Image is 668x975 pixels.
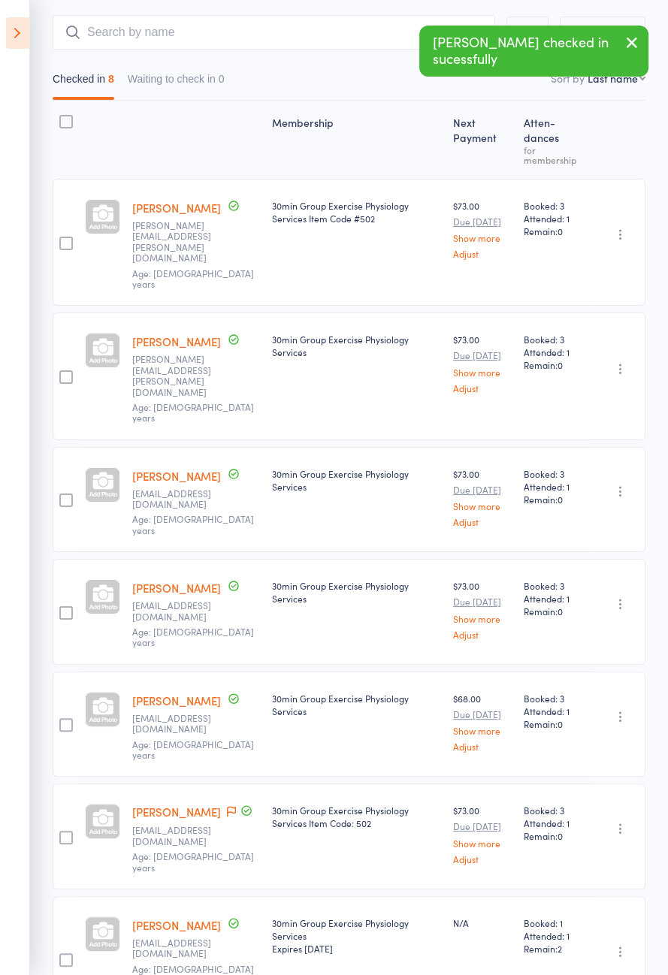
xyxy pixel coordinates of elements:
[132,804,221,820] a: [PERSON_NAME]
[266,107,447,172] div: Membership
[272,804,441,829] div: 30min Group Exercise Physiology Services Item Code: 502
[558,225,563,237] span: 0
[558,493,563,506] span: 0
[453,216,512,227] small: Due [DATE]
[132,488,230,510] small: Kngcasey89@gmail.com
[558,605,563,617] span: 0
[588,71,638,86] div: Last name
[272,199,441,225] div: 30min Group Exercise Physiology Services Item Code #502
[453,484,512,495] small: Due [DATE]
[272,579,441,605] div: 30min Group Exercise Physiology Services
[453,838,512,848] a: Show more
[551,71,585,86] label: Sort by
[132,825,230,847] small: mkhardy1986@gmail.com
[524,480,585,493] span: Attended: 1
[518,107,591,172] div: Atten­dances
[524,929,585,942] span: Attended: 1
[453,821,512,832] small: Due [DATE]
[558,942,562,955] span: 2
[453,367,512,377] a: Show more
[524,225,585,237] span: Remain:
[453,199,512,258] div: $73.00
[524,346,585,358] span: Attended: 1
[453,804,512,863] div: $73.00
[132,693,221,708] a: [PERSON_NAME]
[272,692,441,717] div: 30min Group Exercise Physiology Services
[524,804,585,817] span: Booked: 3
[558,717,563,730] span: 0
[524,358,585,371] span: Remain:
[524,199,585,212] span: Booked: 3
[558,358,563,371] span: 0
[272,333,441,358] div: 30min Group Exercise Physiology Services
[132,200,221,216] a: [PERSON_NAME]
[453,692,512,751] div: $68.00
[453,629,512,639] a: Adjust
[132,625,254,648] span: Age: [DEMOGRAPHIC_DATA] years
[132,267,254,290] span: Age: [DEMOGRAPHIC_DATA] years
[560,17,645,49] button: CSV
[453,233,512,243] a: Show more
[453,501,512,511] a: Show more
[272,942,441,955] div: Expires [DATE]
[419,26,648,77] div: [PERSON_NAME] checked in sucessfully
[132,917,221,933] a: [PERSON_NAME]
[453,709,512,720] small: Due [DATE]
[132,512,254,536] span: Age: [DEMOGRAPHIC_DATA] years
[272,467,441,493] div: 30min Group Exercise Physiology Services
[453,350,512,361] small: Due [DATE]
[453,249,512,258] a: Adjust
[128,65,225,100] button: Waiting to check in0
[132,937,230,959] small: futura127@gmail.com
[524,605,585,617] span: Remain:
[524,942,585,955] span: Remain:
[524,717,585,730] span: Remain:
[524,705,585,717] span: Attended: 1
[132,354,230,397] small: dianne.barnes@ymail.com
[132,334,221,349] a: [PERSON_NAME]
[524,212,585,225] span: Attended: 1
[524,829,585,842] span: Remain:
[53,15,495,50] input: Search by name
[132,468,221,484] a: [PERSON_NAME]
[132,400,254,424] span: Age: [DEMOGRAPHIC_DATA] years
[132,850,254,873] span: Age: [DEMOGRAPHIC_DATA] years
[524,817,585,829] span: Attended: 1
[272,916,441,955] div: 30min Group Exercise Physiology Services
[524,493,585,506] span: Remain:
[453,726,512,735] a: Show more
[132,713,230,735] small: jdorsen@outlook.com.au
[453,854,512,864] a: Adjust
[453,517,512,527] a: Adjust
[524,592,585,605] span: Attended: 1
[453,579,512,638] div: $73.00
[108,73,114,85] div: 8
[53,65,114,100] button: Checked in8
[453,383,512,393] a: Adjust
[524,333,585,346] span: Booked: 3
[453,333,512,392] div: $73.00
[132,580,221,596] a: [PERSON_NAME]
[453,614,512,623] a: Show more
[132,220,230,264] small: dianne.barnes@ymail.com
[453,596,512,607] small: Due [DATE]
[524,467,585,480] span: Booked: 3
[524,579,585,592] span: Booked: 3
[453,916,512,929] div: N/A
[558,829,563,842] span: 0
[524,692,585,705] span: Booked: 3
[132,738,254,761] span: Age: [DEMOGRAPHIC_DATA] years
[447,107,518,172] div: Next Payment
[132,600,230,622] small: mikecooke.kentwell@gmail.com
[524,145,585,165] div: for membership
[453,741,512,751] a: Adjust
[524,916,585,929] span: Booked: 1
[219,73,225,85] div: 0
[453,467,512,527] div: $73.00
